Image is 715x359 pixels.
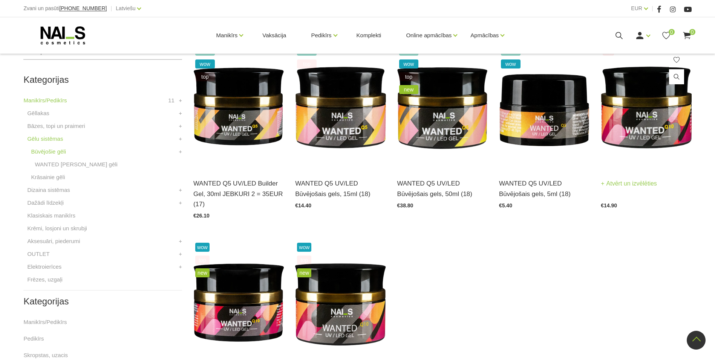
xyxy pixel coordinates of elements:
a: Krēmi, losjoni un skrubji [27,224,87,233]
a: EUR [631,4,642,13]
a: Apmācības [470,20,499,50]
span: €14.40 [295,202,311,208]
a: + [179,122,182,131]
a: + [179,198,182,207]
span: top [297,59,317,68]
a: + [179,262,182,271]
a: + [179,237,182,246]
a: WANTED Q5 UV/LED Builder Gel, 30ml JEBKURI 2 = 35EUR (17) [193,178,284,209]
a: Manikīrs [216,20,238,50]
span: wow [399,59,419,68]
a: + [179,186,182,195]
a: WANTED [PERSON_NAME] gēli [35,160,118,169]
a: WANTED Q5 UV/LED Būvējošais gels, 15ml (18) [295,178,386,199]
a: + [179,109,182,118]
img: Gels WANTED NAILS cosmetics tehniķu komanda ir radījusi gelu, kas ilgi jau ir katra meistara mekl... [397,45,488,169]
span: 11 [168,96,175,105]
span: [PHONE_NUMBER] [59,5,107,11]
span: new [297,268,311,277]
a: Komplekti [351,17,387,53]
span: €14.90 [601,202,617,208]
span: top [195,256,210,265]
span: wow [195,243,210,252]
a: + [179,147,182,156]
h2: Kategorijas [23,297,182,306]
a: WANTED Q5 UV/LED Būvējošais gels, 50ml (18) [397,178,488,199]
a: Krāsainie gēli [31,173,65,182]
span: €26.10 [193,213,210,219]
a: + [179,96,182,105]
a: Pedikīrs [23,334,44,343]
div: Zvani un pasūti [23,4,107,13]
a: Latviešu [116,4,135,13]
span: | [110,4,112,13]
img: Gels WANTED NAILS cosmetics tehniķu komanda ir radījusi gelu, kas ilgi jau ir katra meistara mekl... [499,45,589,169]
span: 0 [689,29,695,35]
a: + [179,249,182,259]
a: Aksesuāri, piederumi [27,237,80,246]
span: wow [195,59,215,68]
a: WANTED Q5 UV/LED Būvējošais gels, 5ml (18) [499,178,589,199]
a: Vaksācija [256,17,292,53]
a: Bāzes, topi un praimeri [27,122,85,131]
span: | [652,4,653,13]
img: Gels WANTED NAILS cosmetics tehniķu komanda ir radījusi gelu, kas ilgi jau ir katra meistara mekl... [601,45,691,169]
a: Online apmācības [406,20,452,50]
h2: Kategorijas [23,75,182,85]
a: 0 [661,31,671,40]
a: Frēzes, uzgaļi [27,275,62,284]
a: Pedikīrs [311,20,331,50]
a: [PHONE_NUMBER] [59,6,107,11]
span: new [195,268,210,277]
a: Atvērt un izvēlēties [601,178,657,189]
a: Būvējošie gēli [31,147,66,156]
a: Manikīrs/Pedikīrs [23,318,67,327]
a: Gēllakas [27,109,49,118]
span: top [195,72,215,81]
a: Gēlu sistēmas [27,134,63,143]
span: wow [501,59,521,68]
img: Gels WANTED NAILS cosmetics tehniķu komanda ir radījusi gelu, kas ilgi jau ir katra meistara mekl... [295,45,386,169]
a: Klasiskais manikīrs [27,211,75,220]
a: Dizaina sistēmas [27,186,70,195]
a: + [179,134,182,143]
a: Elektroierīces [27,262,61,271]
span: €5.40 [499,202,512,208]
span: new [399,85,419,94]
span: top [297,256,311,265]
a: Dažādi līdzekļi [27,198,64,207]
span: €38.80 [397,202,413,208]
span: wow [297,243,311,252]
a: OUTLET [27,249,49,259]
img: Gels WANTED NAILS cosmetics tehniķu komanda ir radījusi gelu, kas ilgi jau ir katra meistara mekl... [193,45,284,169]
a: Manikīrs/Pedikīrs [23,96,67,105]
span: top [399,72,419,81]
span: 0 [669,29,675,35]
a: 0 [682,31,692,40]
